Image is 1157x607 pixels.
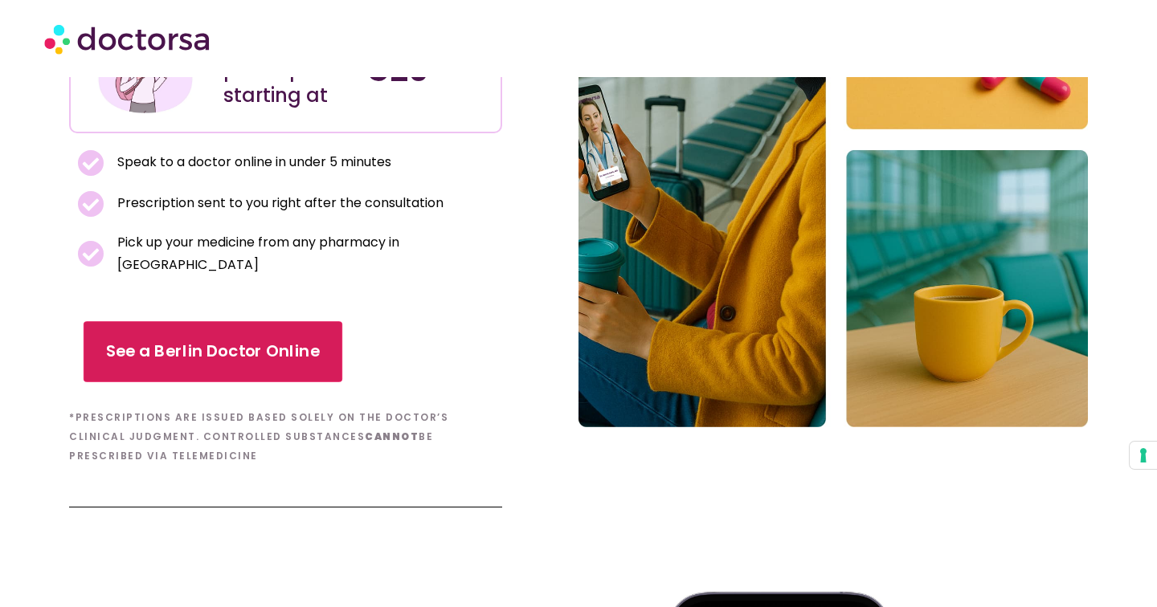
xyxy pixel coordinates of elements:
h4: €20 [364,51,489,89]
span: Prescription sent to you right after the consultation [113,192,444,214]
a: See a Berlin Doctor Online [84,321,342,382]
button: Your consent preferences for tracking technologies [1130,442,1157,469]
b: cannot [365,430,419,443]
span: See a Berlin Doctor Online [106,340,320,364]
span: Pick up your medicine from any pharmacy in [GEOGRAPHIC_DATA] [113,231,494,276]
h6: *Prescriptions are issued based solely on the doctor’s clinical judgment. Controlled substances b... [69,408,502,466]
span: Speak to a doctor online in under 5 minutes [113,151,391,173]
